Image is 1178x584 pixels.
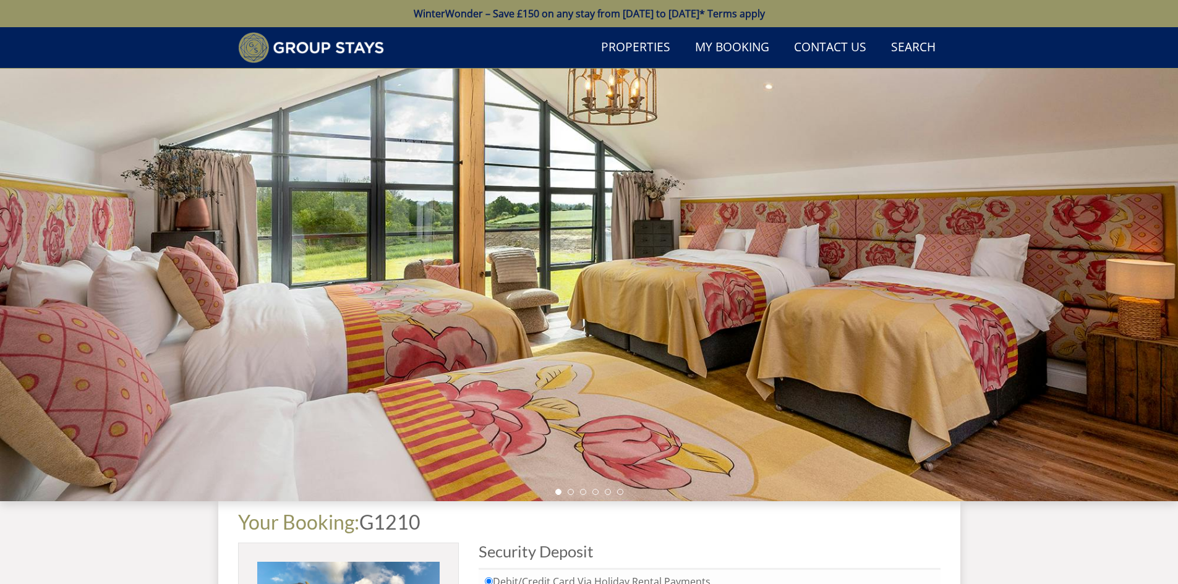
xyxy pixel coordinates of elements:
[479,543,941,560] h2: Security Deposit
[596,34,675,62] a: Properties
[789,34,871,62] a: Contact Us
[238,511,941,533] h1: G1210
[886,34,941,62] a: Search
[238,32,385,63] img: Group Stays
[690,34,774,62] a: My Booking
[238,510,359,534] a: Your Booking:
